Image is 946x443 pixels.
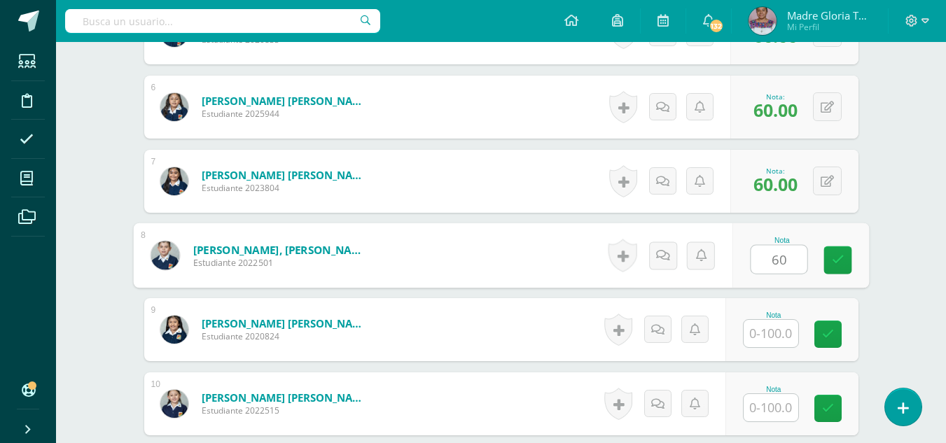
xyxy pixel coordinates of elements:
span: Estudiante 2022515 [202,405,370,416]
input: 0-100.0 [744,394,798,421]
span: 60.00 [753,172,798,196]
span: Mi Perfil [787,21,871,33]
div: Nota: [753,166,798,176]
img: 15dfea4ab7ff6e65b978c05e516861ec.png [160,316,188,344]
img: 7330041872636e21380d7ac5733d1b96.png [160,167,188,195]
span: Estudiante 2025944 [202,108,370,120]
a: [PERSON_NAME] [PERSON_NAME] [202,391,370,405]
span: Estudiante 2020824 [202,330,370,342]
input: 0-100.0 [744,320,798,347]
div: Nota [743,386,805,393]
img: 3585b43e6f448e3a5bd7a0d5ea5114e0.png [749,7,777,35]
span: 60.00 [753,98,798,122]
a: [PERSON_NAME] [PERSON_NAME] [202,316,370,330]
div: Nota [743,311,805,319]
div: Nota: [753,92,798,101]
img: e2a61562248ca6576f2dc2c47245731e.png [160,390,188,418]
span: Estudiante 2022501 [193,257,366,269]
img: 39a3670315d1393ac6da4a249d421670.png [151,241,179,269]
span: 132 [709,18,724,34]
a: [PERSON_NAME], [PERSON_NAME] [193,242,366,257]
img: 012b4be3e66b8b0cd529971bd686b822.png [160,93,188,121]
span: Estudiante 2023804 [202,182,370,194]
a: [PERSON_NAME] [PERSON_NAME] [202,168,370,182]
span: Madre Gloria Telón Apén [787,8,871,22]
a: [PERSON_NAME] [PERSON_NAME] [202,94,370,108]
input: 0-100.0 [751,246,807,274]
div: Nota [750,237,814,244]
input: Busca un usuario... [65,9,380,33]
